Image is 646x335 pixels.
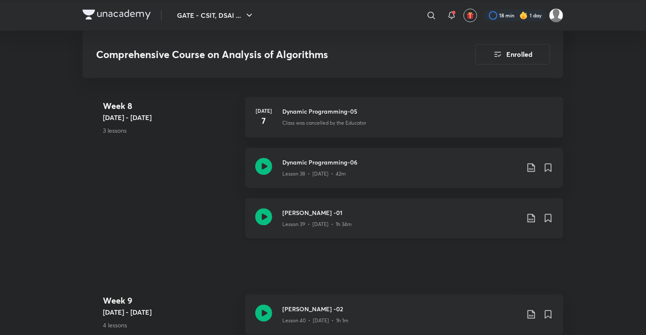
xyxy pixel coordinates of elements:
[83,9,151,20] img: Company Logo
[282,170,346,178] p: Lesson 38 • [DATE] • 42m
[282,221,352,228] p: Lesson 39 • [DATE] • 1h 34m
[282,119,366,127] p: Class was cancelled by the Educator
[282,317,348,324] p: Lesson 40 • [DATE] • 1h 1m
[103,294,238,307] h4: Week 9
[245,148,563,198] a: Dynamic Programming-06Lesson 38 • [DATE] • 42m
[103,321,238,329] p: 4 lessons
[282,107,553,116] h3: Dynamic Programming-05
[255,107,272,114] h6: [DATE]
[245,198,563,248] a: [PERSON_NAME] -01Lesson 39 • [DATE] • 1h 34m
[172,7,260,24] button: GATE - CSIT, DSAI ...
[245,97,563,148] a: [DATE]7Dynamic Programming-05Class was cancelled by the Educator
[255,114,272,127] h4: 7
[103,100,238,112] h4: Week 8
[83,9,151,22] a: Company Logo
[519,11,528,20] img: streak
[103,112,238,123] h5: [DATE] - [DATE]
[96,48,428,61] h3: Comprehensive Course on Analysis of Algorithms
[464,8,477,22] button: avatar
[549,8,563,22] img: Somya P
[282,304,519,313] h3: [PERSON_NAME] -02
[282,158,519,167] h3: Dynamic Programming-06
[103,126,238,135] p: 3 lessons
[467,11,474,19] img: avatar
[475,44,550,64] button: Enrolled
[103,307,238,317] h5: [DATE] - [DATE]
[282,208,519,217] h3: [PERSON_NAME] -01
